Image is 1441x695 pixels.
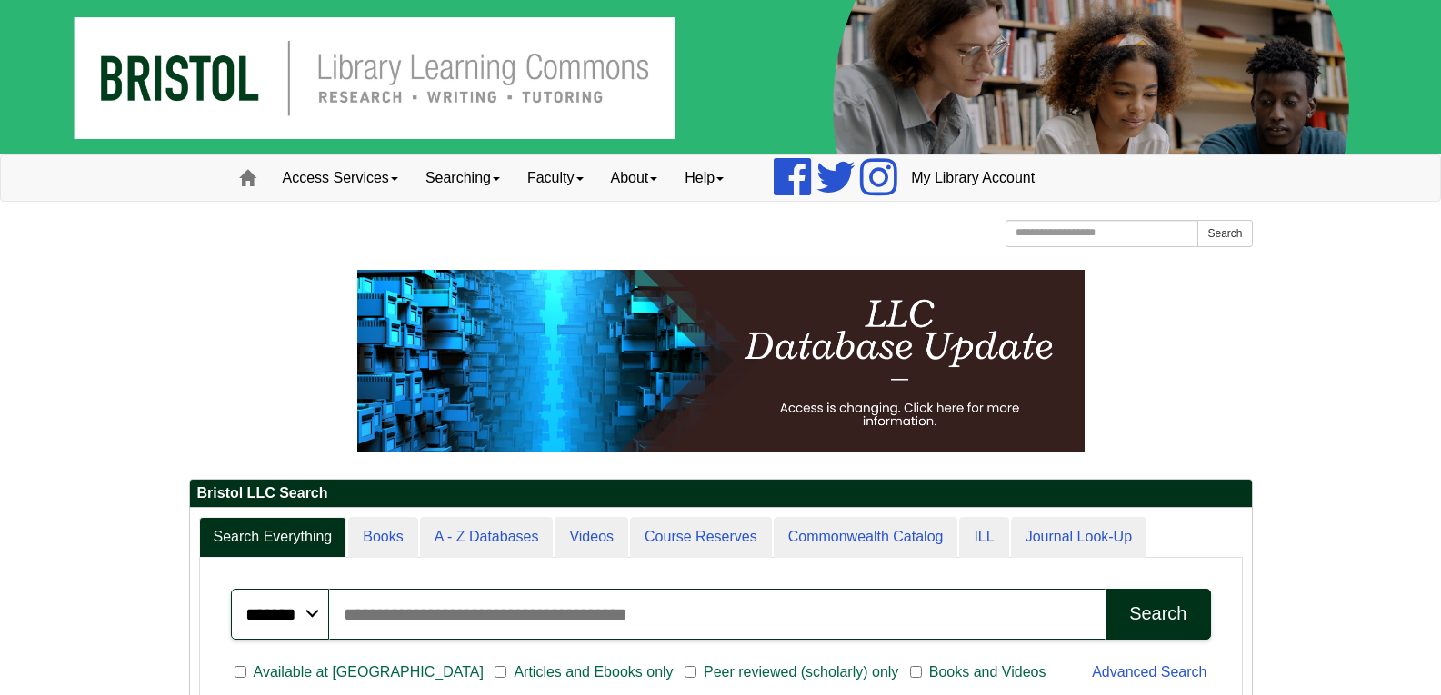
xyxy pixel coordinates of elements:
[910,664,922,680] input: Books and Videos
[671,155,737,201] a: Help
[897,155,1048,201] a: My Library Account
[1106,589,1210,640] button: Search
[1092,664,1206,680] a: Advanced Search
[774,517,958,558] a: Commonwealth Catalog
[357,270,1085,452] img: HTML tutorial
[190,480,1252,508] h2: Bristol LLC Search
[630,517,772,558] a: Course Reserves
[696,661,906,683] span: Peer reviewed (scholarly) only
[922,661,1054,683] span: Books and Videos
[420,517,554,558] a: A - Z Databases
[555,517,628,558] a: Videos
[959,517,1008,558] a: ILL
[597,155,672,201] a: About
[269,155,412,201] a: Access Services
[1129,603,1186,624] div: Search
[514,155,597,201] a: Faculty
[412,155,514,201] a: Searching
[199,517,347,558] a: Search Everything
[235,664,246,680] input: Available at [GEOGRAPHIC_DATA]
[685,664,696,680] input: Peer reviewed (scholarly) only
[246,661,491,683] span: Available at [GEOGRAPHIC_DATA]
[495,664,506,680] input: Articles and Ebooks only
[1197,220,1252,247] button: Search
[1011,517,1146,558] a: Journal Look-Up
[348,517,417,558] a: Books
[506,661,680,683] span: Articles and Ebooks only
